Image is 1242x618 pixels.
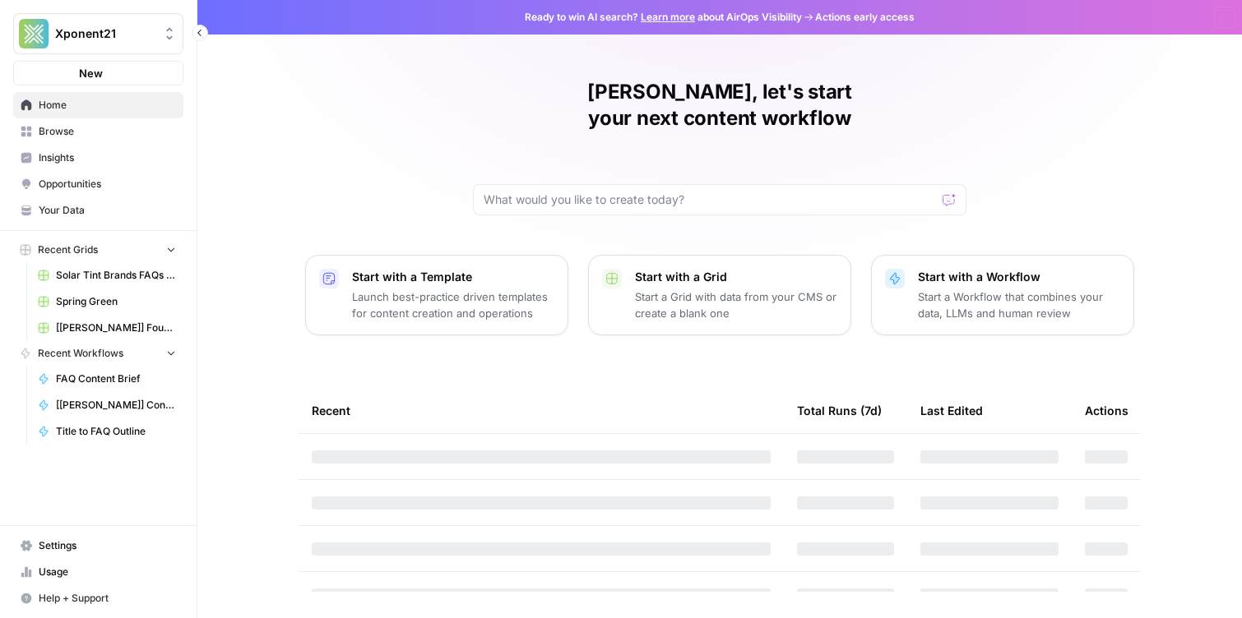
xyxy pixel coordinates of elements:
[39,150,176,165] span: Insights
[635,288,837,321] p: Start a Grid with data from your CMS or create a blank one
[13,118,183,145] a: Browse
[19,19,49,48] img: Xponent21 Logo
[13,145,183,171] a: Insights
[635,269,837,285] p: Start with a Grid
[39,538,176,553] span: Settings
[918,269,1120,285] p: Start with a Workflow
[312,388,771,433] div: Recent
[797,388,882,433] div: Total Runs (7d)
[815,10,915,25] span: Actions early access
[918,288,1120,321] p: Start a Workflow that combines your data, LLMs and human review
[30,418,183,445] a: Title to FAQ Outline
[13,61,183,85] button: New
[79,65,103,81] span: New
[56,424,176,439] span: Title to FAQ Outline
[525,10,802,25] span: Ready to win AI search? about AirOps Visibility
[38,242,98,257] span: Recent Grids
[30,315,183,341] a: [[PERSON_NAME]] Fountain of You MD
[920,388,983,433] div: Last Edited
[38,346,123,361] span: Recent Workflows
[1085,388,1128,433] div: Actions
[30,366,183,392] a: FAQ Content Brief
[13,171,183,197] a: Opportunities
[588,255,851,335] button: Start with a GridStart a Grid with data from your CMS or create a blank one
[30,392,183,418] a: [[PERSON_NAME]] Content Gap Analysis
[56,294,176,309] span: Spring Green
[56,398,176,413] span: [[PERSON_NAME]] Content Gap Analysis
[13,533,183,559] a: Settings
[352,269,554,285] p: Start with a Template
[473,79,966,131] h1: [PERSON_NAME], let's start your next content workflow
[13,13,183,54] button: Workspace: Xponent21
[13,559,183,585] a: Usage
[39,124,176,139] span: Browse
[56,321,176,335] span: [[PERSON_NAME]] Fountain of You MD
[30,288,183,315] a: Spring Green
[13,197,183,224] a: Your Data
[305,255,568,335] button: Start with a TemplateLaunch best-practice driven templates for content creation and operations
[55,25,155,42] span: Xponent21
[39,591,176,606] span: Help + Support
[13,585,183,611] button: Help + Support
[39,565,176,579] span: Usage
[352,288,554,321] p: Launch best-practice driven templates for content creation and operations
[13,92,183,118] a: Home
[56,371,176,386] span: FAQ Content Brief
[39,203,176,218] span: Your Data
[641,11,695,23] a: Learn more
[13,341,183,366] button: Recent Workflows
[13,238,183,262] button: Recent Grids
[39,177,176,191] span: Opportunities
[39,98,176,113] span: Home
[871,255,1134,335] button: Start with a WorkflowStart a Workflow that combines your data, LLMs and human review
[30,262,183,288] a: Solar Tint Brands FAQs Workflows
[484,191,936,208] input: What would you like to create today?
[56,268,176,283] span: Solar Tint Brands FAQs Workflows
